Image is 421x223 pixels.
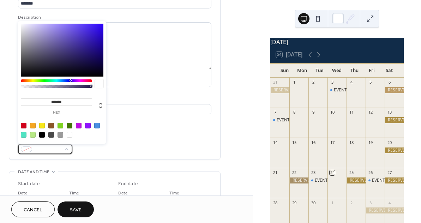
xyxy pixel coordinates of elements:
[368,80,373,85] div: 5
[24,206,42,214] span: Cancel
[308,177,327,183] div: EVENT
[334,87,347,93] div: EVENT
[385,87,404,93] div: RESERVED
[39,123,45,128] div: #F8E71C
[270,38,404,46] div: [DATE]
[387,200,392,205] div: 4
[387,110,392,115] div: 13
[311,200,316,205] div: 30
[349,140,354,145] div: 18
[347,177,366,183] div: RESERVED
[330,80,335,85] div: 3
[385,177,404,183] div: RESERVED
[311,64,328,78] div: Tue
[277,117,290,123] div: EVENT
[70,206,82,214] span: Save
[387,140,392,145] div: 20
[58,123,63,128] div: #7ED321
[311,170,316,175] div: 23
[311,110,316,115] div: 9
[67,132,72,138] div: #FFFFFF
[385,117,404,123] div: RESERVED
[276,64,293,78] div: Sun
[363,64,380,78] div: Fri
[368,110,373,115] div: 12
[18,189,28,197] span: Date
[94,123,100,128] div: #4A90E2
[346,64,363,78] div: Thu
[18,168,49,176] span: Date and time
[118,189,128,197] span: Date
[311,140,316,145] div: 16
[311,80,316,85] div: 2
[118,180,138,188] div: End date
[330,200,335,205] div: 1
[76,123,82,128] div: #BD10E0
[48,132,54,138] div: #4A4A4A
[387,170,392,175] div: 27
[270,117,289,123] div: EVENT
[272,110,278,115] div: 7
[270,87,289,93] div: RESERVED
[291,80,297,85] div: 1
[21,111,92,115] label: hex
[21,123,26,128] div: #D0021B
[387,80,392,85] div: 6
[11,201,55,217] button: Cancel
[368,170,373,175] div: 26
[291,170,297,175] div: 22
[328,64,345,78] div: Wed
[48,123,54,128] div: #8B572A
[368,140,373,145] div: 19
[368,200,373,205] div: 3
[330,170,335,175] div: 24
[272,140,278,145] div: 14
[381,64,398,78] div: Sat
[58,201,94,217] button: Save
[372,177,385,183] div: EVENT
[272,80,278,85] div: 31
[18,96,210,103] div: Location
[289,177,308,183] div: RESERVED
[291,200,297,205] div: 29
[18,14,210,21] div: Description
[349,170,354,175] div: 25
[58,132,63,138] div: #9B9B9B
[30,132,36,138] div: #B8E986
[349,110,354,115] div: 11
[272,200,278,205] div: 28
[39,132,45,138] div: #000000
[349,200,354,205] div: 2
[30,123,36,128] div: #F5A623
[327,87,347,93] div: EVENT
[366,177,385,183] div: EVENT
[293,64,311,78] div: Mon
[349,80,354,85] div: 4
[67,123,72,128] div: #417505
[69,189,79,197] span: Time
[169,189,179,197] span: Time
[85,123,91,128] div: #9013FE
[330,110,335,115] div: 10
[366,207,385,213] div: RESERVED
[385,147,404,153] div: RESERVED
[291,110,297,115] div: 8
[315,177,328,183] div: EVENT
[21,132,26,138] div: #50E3C2
[291,140,297,145] div: 15
[18,180,40,188] div: Start date
[330,140,335,145] div: 17
[272,170,278,175] div: 21
[385,207,404,213] div: RESERVED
